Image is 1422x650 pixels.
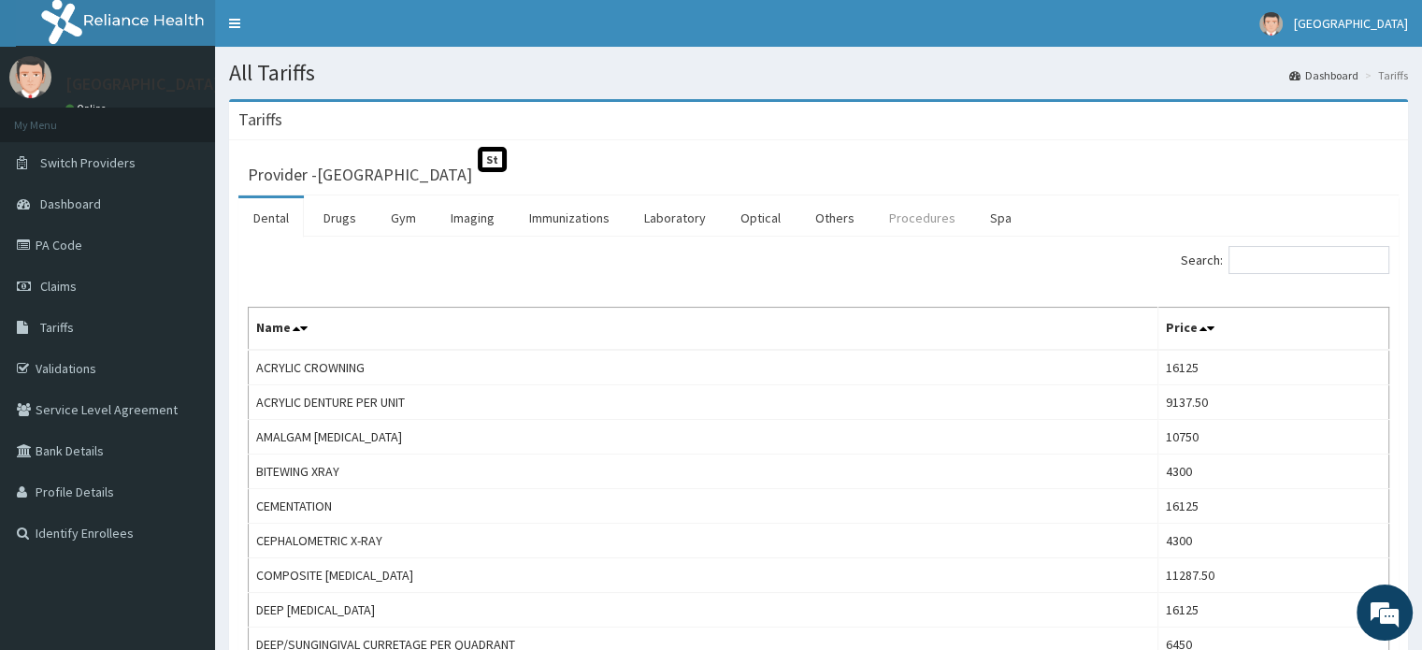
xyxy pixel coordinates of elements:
[629,198,721,238] a: Laboratory
[1228,246,1389,274] input: Search:
[9,56,51,98] img: User Image
[1157,524,1388,558] td: 4300
[1157,385,1388,420] td: 9137.50
[1294,15,1408,32] span: [GEOGRAPHIC_DATA]
[1157,350,1388,385] td: 16125
[1181,246,1389,274] label: Search:
[514,198,625,238] a: Immunizations
[975,198,1027,238] a: Spa
[249,420,1158,455] td: AMALGAM [MEDICAL_DATA]
[1157,308,1388,351] th: Price
[436,198,510,238] a: Imaging
[1157,593,1388,628] td: 16125
[40,195,101,212] span: Dashboard
[238,198,304,238] a: Dental
[1157,420,1388,455] td: 10750
[249,558,1158,593] td: COMPOSITE [MEDICAL_DATA]
[249,593,1158,628] td: DEEP [MEDICAL_DATA]
[65,102,110,115] a: Online
[249,455,1158,489] td: BITEWING XRAY
[249,385,1158,420] td: ACRYLIC DENTURE PER UNIT
[229,61,1408,85] h1: All Tariffs
[376,198,431,238] a: Gym
[40,278,77,295] span: Claims
[725,198,796,238] a: Optical
[65,76,220,93] p: [GEOGRAPHIC_DATA]
[800,198,869,238] a: Others
[874,198,970,238] a: Procedures
[478,147,507,172] span: St
[309,198,371,238] a: Drugs
[1289,67,1358,83] a: Dashboard
[248,166,472,183] h3: Provider - [GEOGRAPHIC_DATA]
[40,319,74,336] span: Tariffs
[1360,67,1408,83] li: Tariffs
[40,154,136,171] span: Switch Providers
[249,524,1158,558] td: CEPHALOMETRIC X-RAY
[1259,12,1283,36] img: User Image
[1157,455,1388,489] td: 4300
[249,308,1158,351] th: Name
[249,489,1158,524] td: CEMENTATION
[238,111,282,128] h3: Tariffs
[1157,558,1388,593] td: 11287.50
[249,350,1158,385] td: ACRYLIC CROWNING
[1157,489,1388,524] td: 16125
